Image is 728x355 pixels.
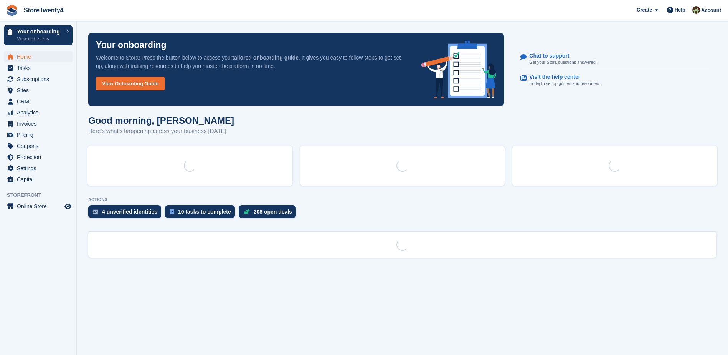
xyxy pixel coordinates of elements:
a: menu [4,51,73,62]
img: deal-1b604bf984904fb50ccaf53a9ad4b4a5d6e5aea283cecdc64d6e3604feb123c2.svg [243,209,250,214]
span: Home [17,51,63,62]
a: Preview store [63,202,73,211]
a: View Onboarding Guide [96,77,165,90]
p: Welcome to Stora! Press the button below to access your . It gives you easy to follow steps to ge... [96,53,409,70]
a: 208 open deals [239,205,300,222]
a: menu [4,107,73,118]
a: menu [4,174,73,185]
img: verify_identity-adf6edd0f0f0b5bbfe63781bf79b02c33cf7c696d77639b501bdc392416b5a36.svg [93,209,98,214]
a: Visit the help center In-depth set up guides and resources. [520,70,709,91]
strong: tailored onboarding guide [232,55,299,61]
span: CRM [17,96,63,107]
img: onboarding-info-6c161a55d2c0e0a8cae90662b2fe09162a5109e8cc188191df67fb4f79e88e88.svg [421,41,497,98]
span: Sites [17,85,63,96]
a: menu [4,63,73,73]
span: Account [701,7,721,14]
h1: Good morning, [PERSON_NAME] [88,115,234,126]
span: Analytics [17,107,63,118]
a: menu [4,74,73,85]
span: Help [675,6,685,14]
a: menu [4,201,73,212]
span: Subscriptions [17,74,63,85]
span: Invoices [17,118,63,129]
p: Your onboarding [96,41,167,50]
a: menu [4,152,73,163]
a: menu [4,163,73,174]
span: Online Store [17,201,63,212]
span: Storefront [7,191,76,199]
img: Lee Hanlon [692,6,700,14]
p: Chat to support [529,53,590,59]
a: StoreTwenty4 [21,4,67,17]
img: stora-icon-8386f47178a22dfd0bd8f6a31ec36ba5ce8667c1dd55bd0f319d3a0aa187defe.svg [6,5,18,16]
a: Your onboarding View next steps [4,25,73,45]
span: Pricing [17,129,63,140]
span: Capital [17,174,63,185]
p: Get your Stora questions answered. [529,59,596,66]
span: Create [637,6,652,14]
p: Visit the help center [529,74,594,80]
p: In-depth set up guides and resources. [529,80,600,87]
span: Settings [17,163,63,174]
a: menu [4,141,73,151]
span: Tasks [17,63,63,73]
a: menu [4,118,73,129]
p: Your onboarding [17,29,63,34]
a: menu [4,96,73,107]
div: 10 tasks to complete [178,209,231,215]
a: 4 unverified identities [88,205,165,222]
a: 10 tasks to complete [165,205,239,222]
img: task-75834270c22a3079a89374b754ae025e5fb1db73e45f91037f5363f120a921f8.svg [170,209,174,214]
div: 208 open deals [254,209,292,215]
a: menu [4,129,73,140]
div: 4 unverified identities [102,209,157,215]
span: Coupons [17,141,63,151]
p: Here's what's happening across your business [DATE] [88,127,234,136]
p: ACTIONS [88,197,716,202]
p: View next steps [17,35,63,42]
a: menu [4,85,73,96]
a: Chat to support Get your Stora questions answered. [520,49,709,70]
span: Protection [17,152,63,163]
